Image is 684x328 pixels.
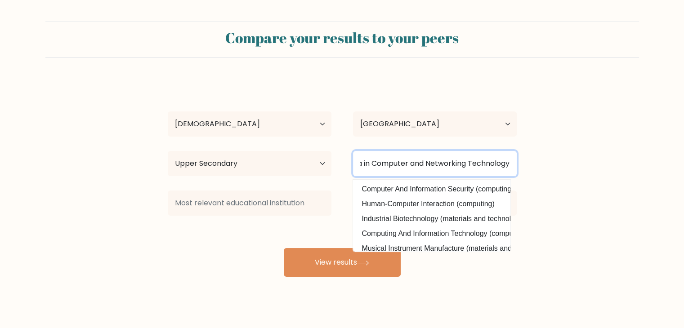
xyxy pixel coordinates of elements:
button: View results [284,248,401,277]
option: Musical Instrument Manufacture (materials and technology) [355,241,508,256]
option: Computing And Information Technology (computing) [355,226,508,241]
option: Computer And Information Security (computing) [355,182,508,196]
h2: Compare your results to your peers [51,29,634,46]
option: Industrial Biotechnology (materials and technology) [355,212,508,226]
option: Human-Computer Interaction (computing) [355,197,508,211]
input: What did you study? [353,151,517,176]
input: Most relevant educational institution [168,191,331,216]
